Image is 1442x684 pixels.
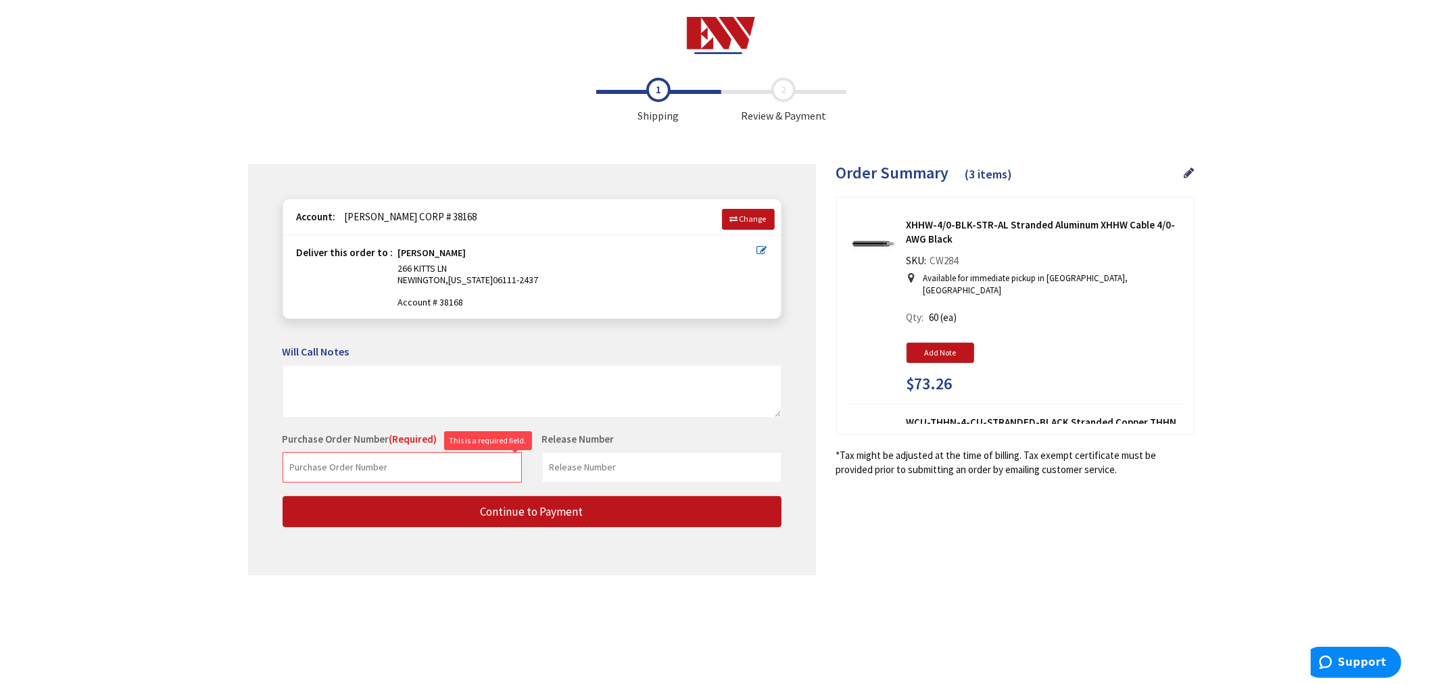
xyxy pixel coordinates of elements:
[965,166,1013,182] span: (3 items)
[721,78,846,124] span: Review & Payment
[907,311,922,324] span: Qty
[283,496,782,528] button: Continue to Payment
[297,246,393,259] strong: Deliver this order to :
[494,274,539,286] span: 06111-2437
[542,432,615,446] label: Release Number
[907,375,953,393] span: $73.26
[907,415,1184,444] strong: WCU-THHN-4-CU-STRANDED-BLACK Stranded Copper THHN Cable 4-AWG Black
[930,311,939,324] span: 60
[836,162,949,183] span: Order Summary
[481,504,583,519] span: Continue to Payment
[927,254,962,267] span: CW284
[444,431,532,449] div: This is a required field.
[941,311,957,324] span: (ea)
[297,210,336,223] strong: Account:
[449,274,494,286] span: [US_STATE]
[389,433,437,445] span: (Required)
[907,218,1184,247] strong: XHHW-4/0-BLK-STR-AL Stranded Aluminum XHHW Cable 4/0-AWG Black
[722,209,775,229] a: Change
[338,210,477,223] span: [PERSON_NAME] CORP # 38168
[542,452,782,483] input: Release Number
[852,223,894,265] img: XHHW-4/0-BLK-STR-AL Stranded Aluminum XHHW Cable 4/0-AWG Black
[923,272,1177,297] p: Available for immediate pickup in [GEOGRAPHIC_DATA], [GEOGRAPHIC_DATA]
[907,253,962,272] div: SKU:
[283,432,437,446] label: Purchase Order Number
[596,78,721,124] span: Shipping
[852,420,894,462] img: WCU-THHN-4-CU-STRANDED-BLACK Stranded Copper THHN Cable 4-AWG Black
[398,262,448,274] span: 266 KITTS LN
[398,274,449,286] span: NEWINGTON,
[398,247,466,263] strong: [PERSON_NAME]
[1311,647,1401,681] iframe: Opens a widget where you can find more information
[836,448,1195,477] : *Tax might be adjusted at the time of billing. Tax exempt certificate must be provided prior to s...
[398,297,757,308] span: Account # 38168
[283,452,522,483] input: Purchase Order Number
[687,17,755,54] img: Electrical Wholesalers, Inc.
[283,345,350,358] span: Will Call Notes
[740,214,767,224] span: Change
